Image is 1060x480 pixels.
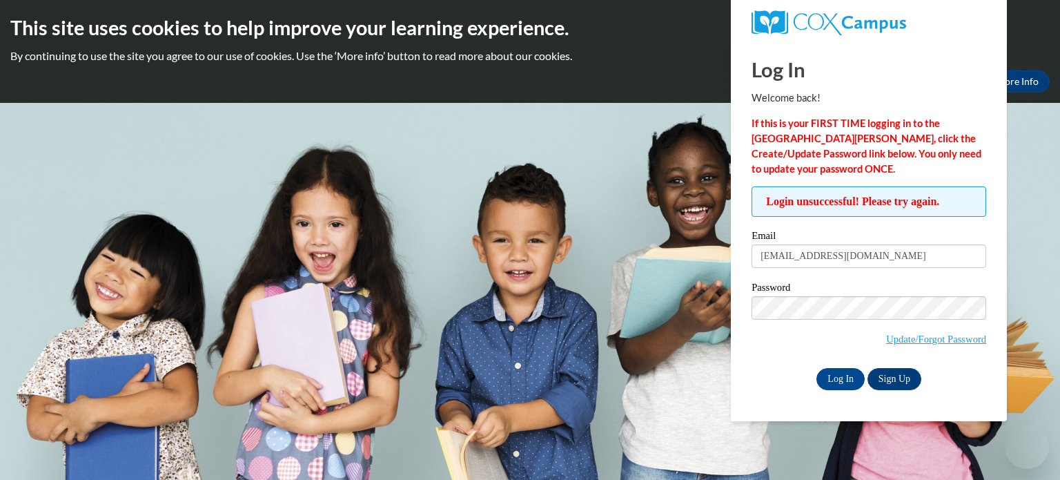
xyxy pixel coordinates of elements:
[886,334,986,345] a: Update/Forgot Password
[752,186,986,217] span: Login unsuccessful! Please try again.
[752,10,986,35] a: COX Campus
[752,117,981,175] strong: If this is your FIRST TIME logging in to the [GEOGRAPHIC_DATA][PERSON_NAME], click the Create/Upd...
[752,282,986,296] label: Password
[985,70,1050,93] a: More Info
[867,368,921,390] a: Sign Up
[752,90,986,106] p: Welcome back!
[10,14,1050,41] h2: This site uses cookies to help improve your learning experience.
[816,368,865,390] input: Log In
[752,231,986,244] label: Email
[1005,425,1049,469] iframe: Button to launch messaging window
[752,10,906,35] img: COX Campus
[10,48,1050,64] p: By continuing to use the site you agree to our use of cookies. Use the ‘More info’ button to read...
[752,55,986,84] h1: Log In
